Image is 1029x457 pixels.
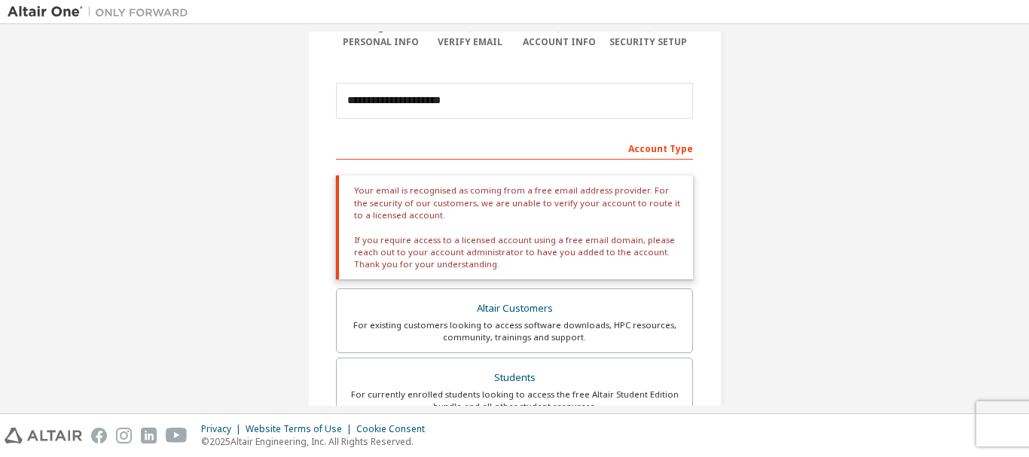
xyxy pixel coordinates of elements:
[166,428,188,443] img: youtube.svg
[5,428,82,443] img: altair_logo.svg
[514,36,604,48] div: Account Info
[8,5,196,20] img: Altair One
[346,298,683,319] div: Altair Customers
[346,388,683,413] div: For currently enrolled students looking to access the free Altair Student Edition bundle and all ...
[201,423,246,435] div: Privacy
[346,367,683,388] div: Students
[604,36,694,48] div: Security Setup
[246,423,356,435] div: Website Terms of Use
[426,36,515,48] div: Verify Email
[336,136,693,160] div: Account Type
[336,36,426,48] div: Personal Info
[346,319,683,343] div: For existing customers looking to access software downloads, HPC resources, community, trainings ...
[356,423,434,435] div: Cookie Consent
[336,175,693,279] div: Your email is recognised as coming from a free email address provider. For the security of our cu...
[91,428,107,443] img: facebook.svg
[201,435,434,448] p: © 2025 Altair Engineering, Inc. All Rights Reserved.
[116,428,132,443] img: instagram.svg
[141,428,157,443] img: linkedin.svg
